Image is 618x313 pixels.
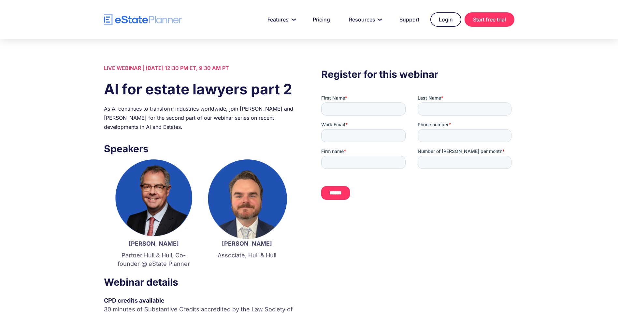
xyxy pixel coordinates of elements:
a: Login [430,12,461,27]
a: Features [260,13,302,26]
iframe: Form 0 [321,95,514,205]
a: Resources [341,13,388,26]
strong: [PERSON_NAME] [222,240,272,247]
a: Start free trial [465,12,514,27]
h1: AI for estate lawyers part 2 [104,79,297,99]
h3: Webinar details [104,275,297,290]
a: Pricing [305,13,338,26]
div: As AI continues to transform industries worldwide, join [PERSON_NAME] and [PERSON_NAME] for the s... [104,104,297,131]
a: Support [392,13,427,26]
h3: Register for this webinar [321,67,514,82]
strong: CPD credits available [104,297,165,304]
p: Associate, Hull & Hull [207,251,287,260]
div: LIVE WEBINAR | [DATE] 12:30 PM ET, 9:30 AM PT [104,63,297,73]
a: home [104,14,182,25]
p: Partner Hull & Hull, Co-founder @ eState Planner [114,251,194,268]
h3: Speakers [104,141,297,156]
strong: [PERSON_NAME] [129,240,179,247]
